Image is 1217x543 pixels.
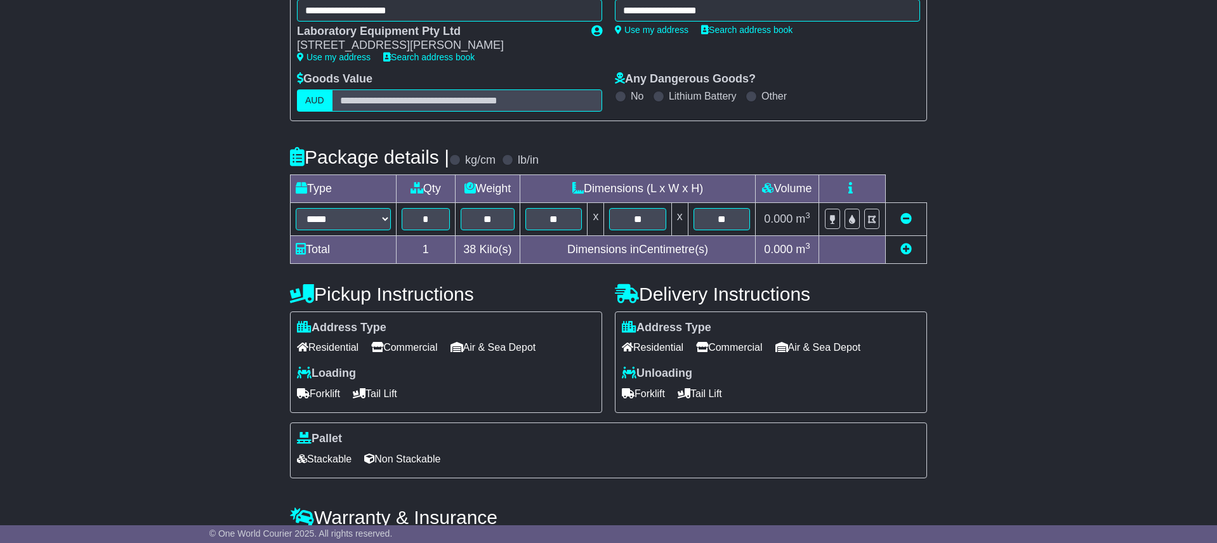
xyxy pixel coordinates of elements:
[297,337,359,357] span: Residential
[755,174,819,202] td: Volume
[805,241,810,251] sup: 3
[290,147,449,167] h4: Package details |
[678,384,722,403] span: Tail Lift
[631,90,643,102] label: No
[796,213,810,225] span: m
[297,72,372,86] label: Goods Value
[520,235,756,263] td: Dimensions in Centimetre(s)
[622,384,665,403] span: Forklift
[520,174,756,202] td: Dimensions (L x W x H)
[696,337,762,357] span: Commercial
[615,72,756,86] label: Any Dangerous Goods?
[615,284,927,304] h4: Delivery Instructions
[397,235,456,263] td: 1
[465,154,496,167] label: kg/cm
[297,52,371,62] a: Use my address
[291,235,397,263] td: Total
[671,202,688,235] td: x
[297,449,352,469] span: Stackable
[764,243,793,256] span: 0.000
[291,174,397,202] td: Type
[297,39,579,53] div: [STREET_ADDRESS][PERSON_NAME]
[383,52,475,62] a: Search address book
[701,25,793,35] a: Search address book
[297,89,332,112] label: AUD
[290,507,927,528] h4: Warranty & Insurance
[297,432,342,446] label: Pallet
[900,213,912,225] a: Remove this item
[588,202,604,235] td: x
[371,337,437,357] span: Commercial
[900,243,912,256] a: Add new item
[455,235,520,263] td: Kilo(s)
[518,154,539,167] label: lb/in
[622,367,692,381] label: Unloading
[775,337,861,357] span: Air & Sea Depot
[761,90,787,102] label: Other
[622,321,711,335] label: Address Type
[455,174,520,202] td: Weight
[463,243,476,256] span: 38
[669,90,737,102] label: Lithium Battery
[290,284,602,304] h4: Pickup Instructions
[397,174,456,202] td: Qty
[364,449,440,469] span: Non Stackable
[353,384,397,403] span: Tail Lift
[297,25,579,39] div: Laboratory Equipment Pty Ltd
[764,213,793,225] span: 0.000
[209,528,393,539] span: © One World Courier 2025. All rights reserved.
[297,384,340,403] span: Forklift
[297,321,386,335] label: Address Type
[615,25,688,35] a: Use my address
[622,337,683,357] span: Residential
[451,337,536,357] span: Air & Sea Depot
[805,211,810,220] sup: 3
[796,243,810,256] span: m
[297,367,356,381] label: Loading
